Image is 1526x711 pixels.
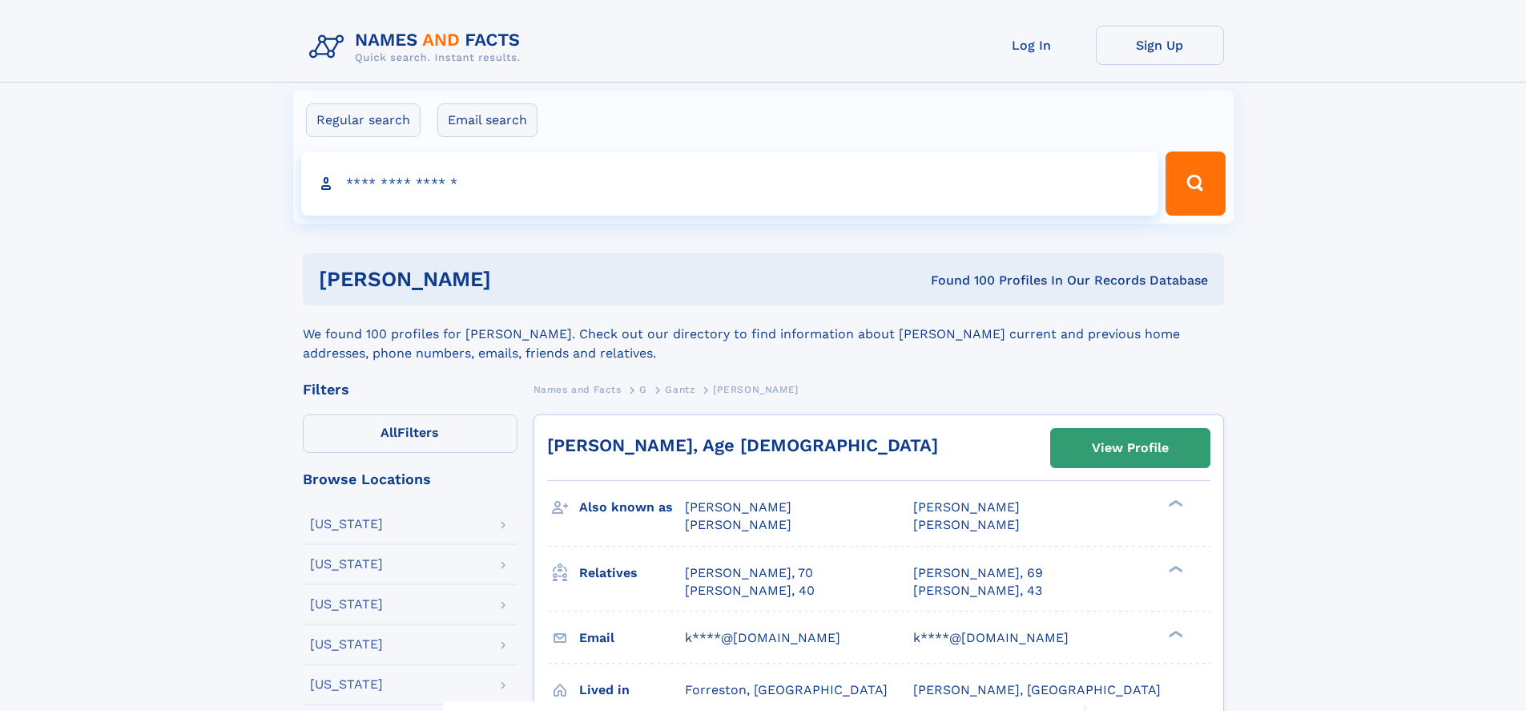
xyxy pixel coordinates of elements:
h3: Email [579,624,685,652]
div: [US_STATE] [310,678,383,691]
button: Search Button [1166,151,1225,216]
div: [US_STATE] [310,518,383,531]
span: Gantz [665,384,695,395]
a: Gantz [665,379,695,399]
input: search input [301,151,1159,216]
img: Logo Names and Facts [303,26,533,69]
label: Regular search [306,103,421,137]
a: [PERSON_NAME], 70 [685,564,813,582]
div: [US_STATE] [310,638,383,651]
a: [PERSON_NAME], Age [DEMOGRAPHIC_DATA] [547,435,938,455]
h3: Lived in [579,677,685,704]
a: Log In [968,26,1096,65]
div: [US_STATE] [310,598,383,611]
div: Filters [303,382,517,397]
div: [US_STATE] [310,558,383,571]
span: [PERSON_NAME] [713,384,799,395]
span: [PERSON_NAME] [913,517,1020,532]
div: Found 100 Profiles In Our Records Database [711,272,1208,289]
div: ❯ [1165,499,1184,509]
span: All [380,425,397,440]
label: Email search [437,103,538,137]
h3: Also known as [579,494,685,521]
span: Forreston, [GEOGRAPHIC_DATA] [685,682,888,697]
a: Names and Facts [533,379,622,399]
a: Sign Up [1096,26,1224,65]
label: Filters [303,414,517,453]
span: [PERSON_NAME] [685,499,791,515]
a: [PERSON_NAME], 69 [913,564,1043,582]
h3: Relatives [579,560,685,587]
a: View Profile [1051,429,1210,467]
span: G [639,384,647,395]
a: [PERSON_NAME], 43 [913,582,1042,600]
div: ❯ [1165,628,1184,639]
a: [PERSON_NAME], 40 [685,582,815,600]
div: Browse Locations [303,472,517,487]
h1: [PERSON_NAME] [319,269,711,289]
span: [PERSON_NAME], [GEOGRAPHIC_DATA] [913,682,1161,697]
span: [PERSON_NAME] [913,499,1020,515]
a: G [639,379,647,399]
span: [PERSON_NAME] [685,517,791,532]
div: View Profile [1092,430,1169,467]
div: We found 100 profiles for [PERSON_NAME]. Check out our directory to find information about [PERSO... [303,305,1224,363]
div: ❯ [1165,564,1184,574]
